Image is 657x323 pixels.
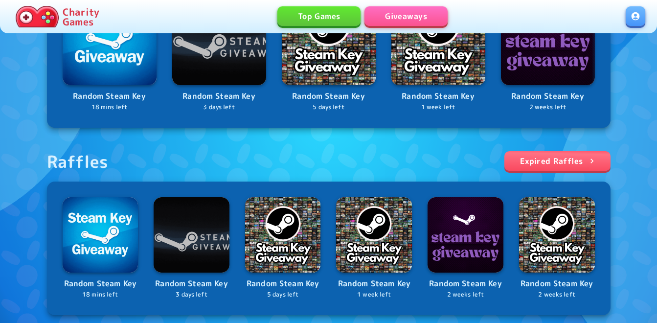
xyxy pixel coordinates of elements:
[336,277,412,290] p: Random Steam Key
[172,103,266,112] p: 3 days left
[504,151,611,171] a: Expired Raffles
[336,197,412,300] a: LogoRandom Steam Key1 week left
[428,290,503,300] p: 2 weeks left
[501,103,595,112] p: 2 weeks left
[63,90,157,103] p: Random Steam Key
[154,277,229,290] p: Random Steam Key
[336,290,412,300] p: 1 week left
[428,197,503,273] img: Logo
[519,277,595,290] p: Random Steam Key
[282,103,376,112] p: 5 days left
[428,277,503,290] p: Random Steam Key
[391,103,485,112] p: 1 week left
[245,197,321,273] img: Logo
[519,197,595,273] img: Logo
[172,90,266,103] p: Random Steam Key
[47,151,109,172] div: Raffles
[63,197,138,273] img: Logo
[277,6,361,26] a: Top Games
[519,197,595,300] a: LogoRandom Steam Key2 weeks left
[154,290,229,300] p: 3 days left
[501,90,595,103] p: Random Steam Key
[519,290,595,300] p: 2 weeks left
[63,290,138,300] p: 18 mins left
[63,103,157,112] p: 18 mins left
[336,197,412,273] img: Logo
[154,197,229,300] a: LogoRandom Steam Key3 days left
[16,6,59,27] img: Charity.Games
[282,90,376,103] p: Random Steam Key
[63,7,99,26] p: Charity Games
[428,197,503,300] a: LogoRandom Steam Key2 weeks left
[245,290,321,300] p: 5 days left
[63,197,138,300] a: LogoRandom Steam Key18 mins left
[12,4,103,29] a: Charity Games
[154,197,229,273] img: Logo
[364,6,448,26] a: Giveaways
[245,277,321,290] p: Random Steam Key
[391,90,485,103] p: Random Steam Key
[245,197,321,300] a: LogoRandom Steam Key5 days left
[63,277,138,290] p: Random Steam Key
